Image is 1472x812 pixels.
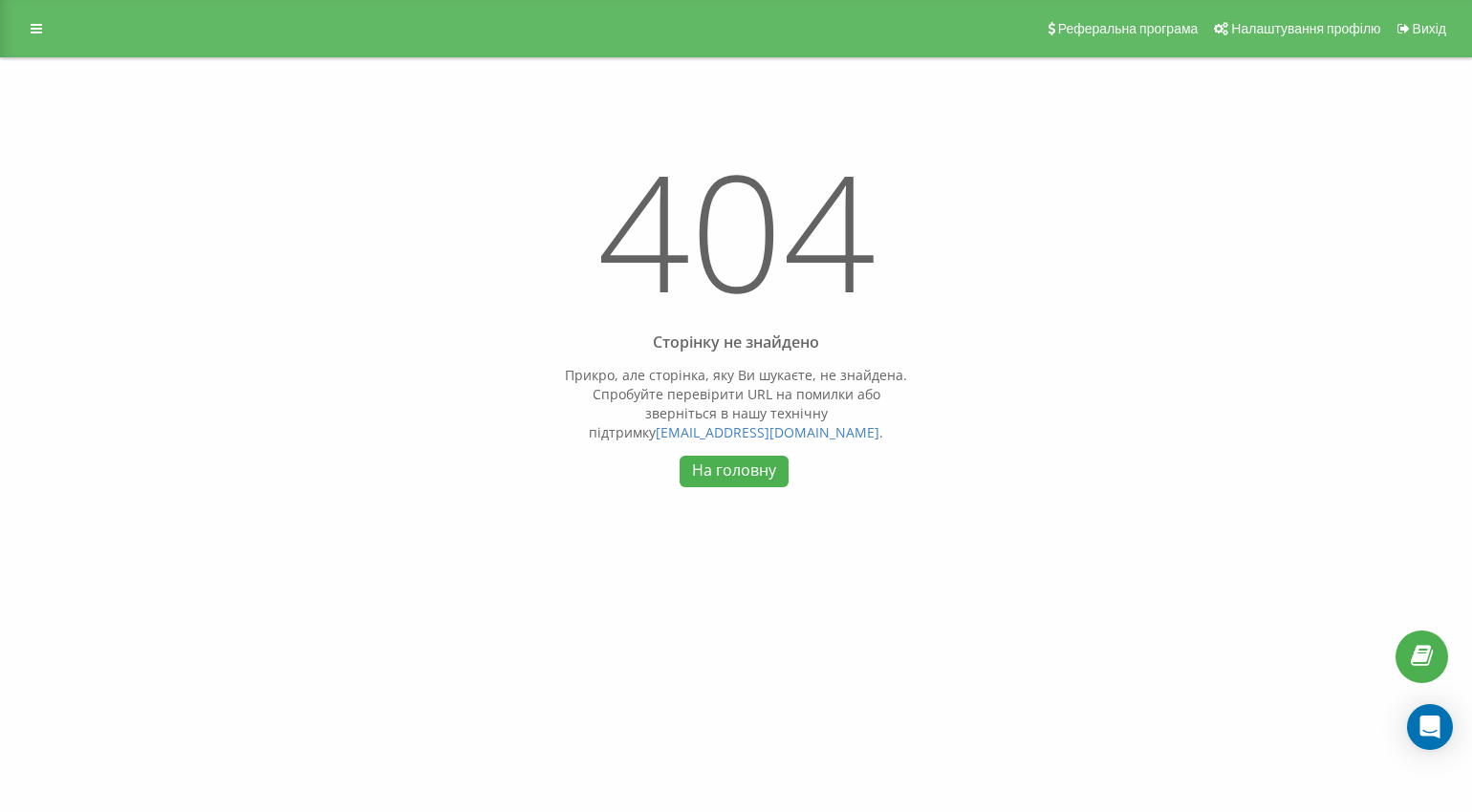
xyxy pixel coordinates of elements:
[1407,704,1453,750] div: Open Intercom Messenger
[1058,21,1199,36] span: Реферальна програма
[1413,21,1446,36] span: Вихід
[558,333,914,352] div: Сторінку не знайдено
[656,423,879,441] a: [EMAIL_ADDRESS][DOMAIN_NAME]
[680,456,788,487] a: На головну
[1231,21,1380,36] span: Налаштування профілю
[558,366,914,442] p: Прикро, але сторінка, яку Ви шукаєте, не знайдена. Спробуйте перевірити URL на помилки або зверні...
[558,125,914,353] h1: 404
